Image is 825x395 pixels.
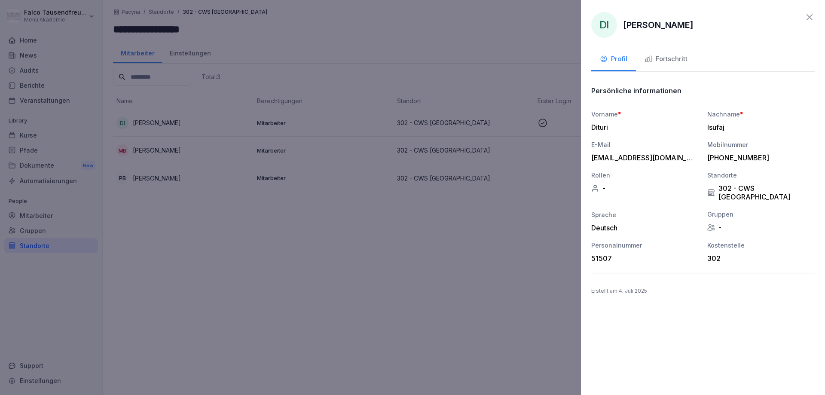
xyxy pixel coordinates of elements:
div: Mobilnummer [707,140,815,149]
button: Profil [591,48,636,71]
div: Kostenstelle [707,241,815,250]
div: Fortschritt [645,54,687,64]
div: Dituri [591,123,694,132]
div: 302 [707,254,810,263]
div: E-Mail [591,140,699,149]
div: Gruppen [707,210,815,219]
div: Rollen [591,171,699,180]
div: 51507 [591,254,694,263]
p: Erstellt am : 4. Juli 2025 [591,287,815,295]
div: Nachname [707,110,815,119]
div: DI [591,12,617,38]
div: - [707,223,815,232]
div: Vorname [591,110,699,119]
button: Fortschritt [636,48,696,71]
div: Sprache [591,210,699,219]
div: - [591,184,699,193]
div: Standorte [707,171,815,180]
p: [PERSON_NAME] [623,18,694,31]
div: Profil [600,54,627,64]
div: Personalnummer [591,241,699,250]
div: [PHONE_NUMBER] [707,153,810,162]
div: Isufaj [707,123,810,132]
div: Deutsch [591,224,699,232]
div: [EMAIL_ADDRESS][DOMAIN_NAME] [591,153,694,162]
p: Persönliche informationen [591,86,681,95]
div: 302 - CWS [GEOGRAPHIC_DATA] [707,184,815,201]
